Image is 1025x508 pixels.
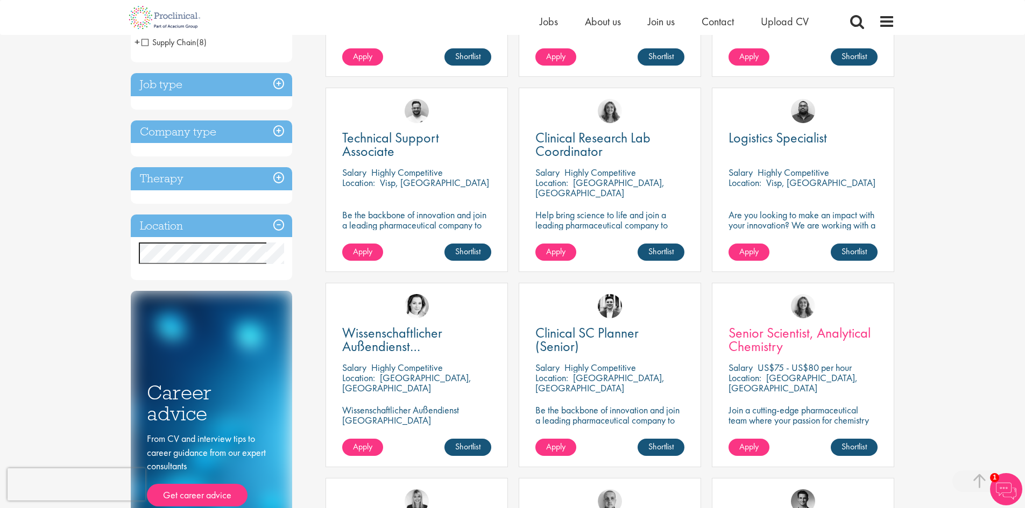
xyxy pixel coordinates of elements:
h3: Company type [131,120,292,144]
span: + [135,34,140,50]
a: Logistics Specialist [729,131,878,145]
a: Contact [702,15,734,28]
span: (8) [196,37,207,48]
a: Senior Scientist, Analytical Chemistry [729,326,878,353]
a: Clinical SC Planner (Senior) [535,326,684,353]
a: Clinical Research Lab Coordinator [535,131,684,158]
span: Location: [535,176,568,189]
h3: Career advice [147,382,276,424]
a: Get career advice [147,484,248,506]
a: Shortlist [831,439,878,456]
p: Join a cutting-edge pharmaceutical team where your passion for chemistry will help shape the futu... [729,405,878,446]
a: Shortlist [638,244,684,261]
a: Apply [729,439,769,456]
span: Apply [739,441,759,452]
span: Senior Scientist, Analytical Chemistry [729,324,871,355]
p: Visp, [GEOGRAPHIC_DATA] [766,176,875,189]
a: Apply [535,48,576,66]
a: Shortlist [444,48,491,66]
a: Join us [648,15,675,28]
p: [GEOGRAPHIC_DATA], [GEOGRAPHIC_DATA] [342,371,471,394]
h3: Location [131,214,292,238]
span: Location: [342,176,375,189]
p: [GEOGRAPHIC_DATA], [GEOGRAPHIC_DATA] [535,371,665,394]
a: Apply [342,48,383,66]
p: Highly Competitive [371,166,443,178]
a: Shortlist [831,48,878,66]
p: Wissenschaftlicher Außendienst [GEOGRAPHIC_DATA] [342,405,491,425]
a: About us [585,15,621,28]
span: Apply [546,51,565,62]
a: Shortlist [638,439,684,456]
span: Apply [546,441,565,452]
span: Salary [342,361,366,374]
span: Clinical Research Lab Coordinator [535,128,651,160]
img: Chatbot [990,473,1022,505]
img: Greta Prestel [405,294,429,318]
span: Technical Support Associate [342,128,439,160]
a: Wissenschaftlicher Außendienst [GEOGRAPHIC_DATA] [342,326,491,353]
img: Jackie Cerchio [791,294,815,318]
a: Shortlist [831,244,878,261]
iframe: reCAPTCHA [8,468,145,500]
span: Location: [342,371,375,384]
span: Clinical SC Planner (Senior) [535,324,639,355]
img: Ashley Bennett [791,99,815,123]
p: Highly Competitive [758,166,829,178]
a: Apply [535,244,576,261]
p: Be the backbone of innovation and join a leading pharmaceutical company to help keep life-changin... [342,210,491,251]
a: Apply [342,439,383,456]
span: Location: [535,371,568,384]
a: Apply [729,244,769,261]
img: Jackie Cerchio [598,99,622,123]
p: Highly Competitive [564,166,636,178]
span: Salary [535,361,560,374]
p: Help bring science to life and join a leading pharmaceutical company to play a key role in delive... [535,210,684,261]
span: Apply [739,246,759,257]
a: Shortlist [444,439,491,456]
a: Shortlist [444,244,491,261]
p: [GEOGRAPHIC_DATA], [GEOGRAPHIC_DATA] [729,371,858,394]
p: Be the backbone of innovation and join a leading pharmaceutical company to help keep life-changin... [535,405,684,446]
span: Salary [535,166,560,178]
a: Shortlist [638,48,684,66]
span: Apply [353,441,372,452]
span: Apply [353,51,372,62]
span: Apply [353,246,372,257]
img: Edward Little [598,294,622,318]
a: Apply [729,48,769,66]
span: Logistics Specialist [729,128,827,147]
p: Visp, [GEOGRAPHIC_DATA] [380,176,489,189]
span: Location: [729,176,761,189]
a: Technical Support Associate [342,131,491,158]
div: From CV and interview tips to career guidance from our expert consultants [147,432,276,506]
span: Salary [342,166,366,178]
span: Salary [729,361,753,374]
p: Highly Competitive [564,361,636,374]
p: Highly Competitive [371,361,443,374]
span: Apply [739,51,759,62]
img: Emile De Beer [405,99,429,123]
a: Jobs [540,15,558,28]
a: Upload CV [761,15,809,28]
h3: Therapy [131,167,292,190]
span: Location: [729,371,761,384]
p: US$75 - US$80 per hour [758,361,852,374]
p: Are you looking to make an impact with your innovation? We are working with a well-established ph... [729,210,878,261]
a: Apply [342,244,383,261]
span: Wissenschaftlicher Außendienst [GEOGRAPHIC_DATA] [342,324,472,369]
h3: Job type [131,73,292,96]
span: Supply Chain [142,37,207,48]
